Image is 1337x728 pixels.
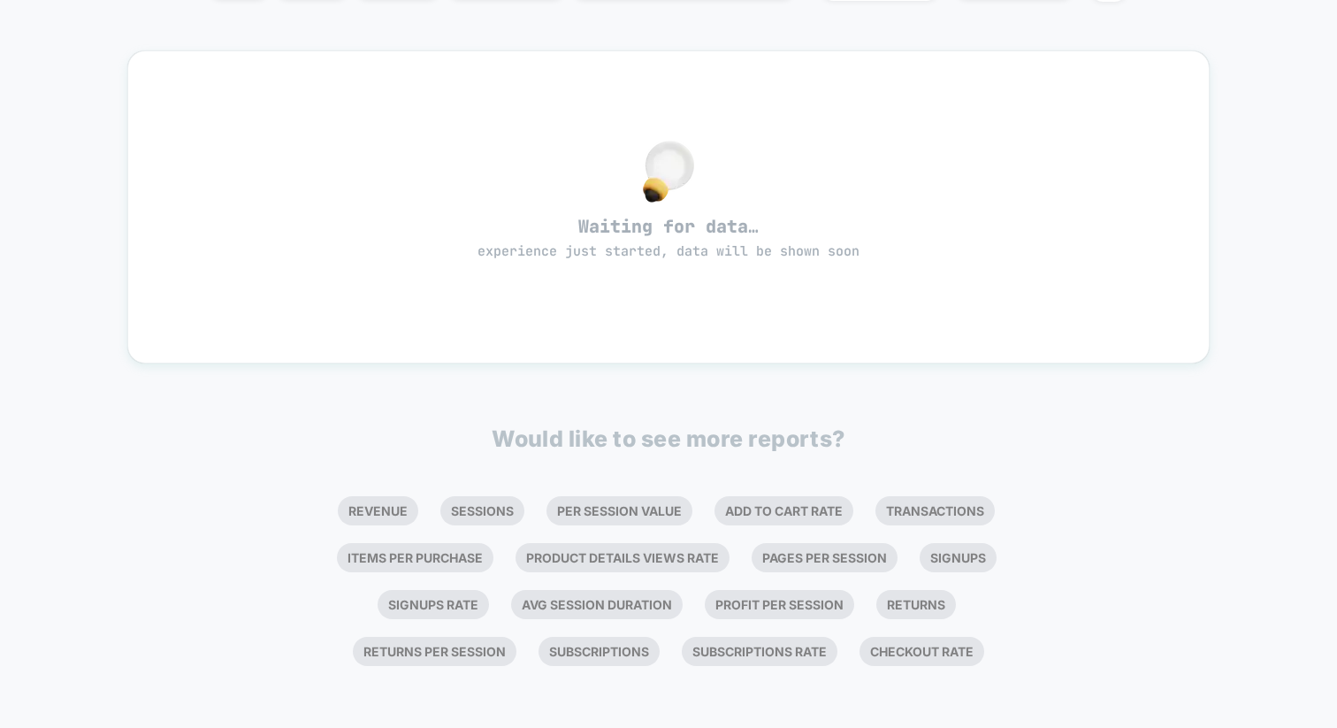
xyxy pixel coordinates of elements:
li: Per Session Value [546,496,692,525]
li: Items Per Purchase [337,543,493,572]
li: Avg Session Duration [511,590,683,619]
li: Profit Per Session [705,590,854,619]
li: Transactions [875,496,995,525]
p: Would like to see more reports? [492,425,845,452]
span: Waiting for data… [159,215,1178,261]
li: Returns Per Session [353,637,516,666]
li: Subscriptions Rate [682,637,837,666]
li: Subscriptions [539,637,660,666]
li: Signups Rate [378,590,489,619]
li: Checkout Rate [859,637,984,666]
li: Pages Per Session [752,543,898,572]
li: Returns [876,590,956,619]
span: experience just started, data will be shown soon [477,242,859,260]
li: Sessions [440,496,524,525]
img: no_data [643,141,694,203]
li: Signups [920,543,997,572]
li: Revenue [338,496,418,525]
li: Product Details Views Rate [516,543,730,572]
li: Add To Cart Rate [714,496,853,525]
